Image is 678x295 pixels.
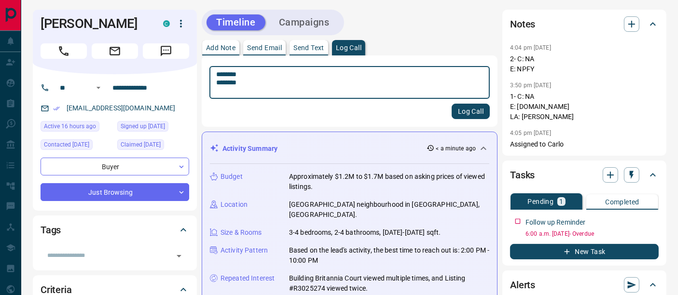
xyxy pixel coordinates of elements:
[510,16,535,32] h2: Notes
[41,183,189,201] div: Just Browsing
[41,43,87,59] span: Call
[269,14,339,30] button: Campaigns
[221,172,243,182] p: Budget
[510,82,551,89] p: 3:50 pm [DATE]
[293,44,324,51] p: Send Text
[289,228,441,238] p: 3-4 bedrooms, 2-4 bathrooms, [DATE]-[DATE] sqft.
[289,273,489,294] p: Building Britannia Court viewed multiple times, and Listing #R3025274 viewed twice.
[67,104,176,112] a: [EMAIL_ADDRESS][DOMAIN_NAME]
[221,228,262,238] p: Size & Rooms
[559,198,563,205] p: 1
[207,14,265,30] button: Timeline
[510,44,551,51] p: 4:04 pm [DATE]
[510,13,659,36] div: Notes
[163,20,170,27] div: condos.ca
[41,139,112,153] div: Thu Sep 11 2025
[528,198,554,205] p: Pending
[210,140,489,158] div: Activity Summary< a minute ago
[436,144,476,153] p: < a minute ago
[121,121,165,131] span: Signed up [DATE]
[510,139,659,149] p: Assigned to Carlo
[526,217,585,228] p: Follow up Reminder
[510,167,535,183] h2: Tasks
[44,121,96,131] span: Active 16 hours ago
[510,130,551,136] p: 4:05 pm [DATE]
[247,44,282,51] p: Send Email
[172,249,186,263] button: Open
[510,92,659,122] p: 1- C: NA E: [DOMAIN_NAME] LA: [PERSON_NAME]
[221,273,275,283] p: Repeated Interest
[121,140,161,149] span: Claimed [DATE]
[289,200,489,220] p: [GEOGRAPHIC_DATA] neighbourhood in [GEOGRAPHIC_DATA], [GEOGRAPHIC_DATA].
[93,82,104,94] button: Open
[452,104,490,119] button: Log Call
[222,144,277,154] p: Activity Summary
[336,44,361,51] p: Log Call
[41,16,149,31] h1: [PERSON_NAME]
[44,140,89,149] span: Contacted [DATE]
[206,44,235,51] p: Add Note
[221,200,248,210] p: Location
[526,229,659,238] p: 6:00 a.m. [DATE] - Overdue
[92,43,138,59] span: Email
[289,172,489,192] p: Approximately $1.2M to $1.7M based on asking prices of viewed listings.
[510,163,659,187] div: Tasks
[605,199,639,205] p: Completed
[41,222,61,238] h2: Tags
[510,54,659,74] p: 2- C: NA E: NPFY
[41,158,189,175] div: Buyer
[117,121,189,134] div: Mon Sep 08 2025
[143,43,189,59] span: Message
[117,139,189,153] div: Mon Sep 08 2025
[53,105,60,112] svg: Email Verified
[41,218,189,241] div: Tags
[289,245,489,266] p: Based on the lead's activity, the best time to reach out is: 2:00 PM - 10:00 PM
[510,244,659,259] button: New Task
[41,121,112,134] div: Fri Sep 12 2025
[510,277,535,293] h2: Alerts
[221,245,268,255] p: Activity Pattern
